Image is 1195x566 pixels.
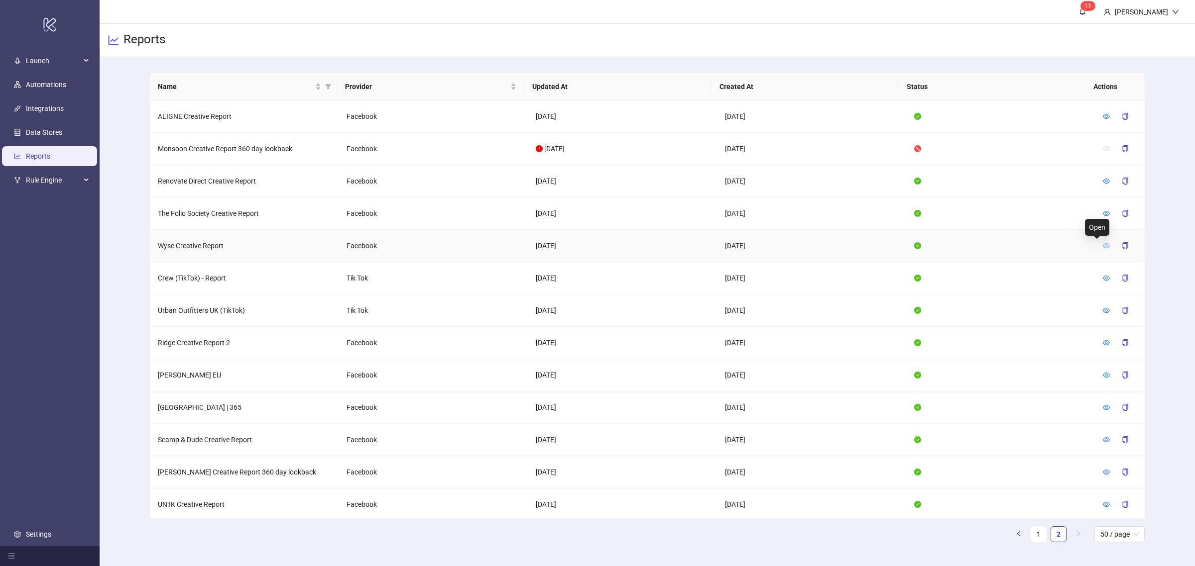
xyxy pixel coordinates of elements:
td: [DATE] [528,100,717,133]
span: right [1075,531,1081,537]
span: eye [1103,469,1110,475]
a: eye [1103,436,1110,444]
span: check-circle [914,436,921,443]
button: left [1011,526,1027,542]
span: eye [1103,113,1110,120]
span: down [1172,8,1179,15]
span: eye [1103,339,1110,346]
td: [DATE] [528,359,717,391]
td: [DATE] [717,424,906,456]
span: copy [1122,501,1129,508]
span: eye [1103,307,1110,314]
span: check-circle [914,404,921,411]
td: [PERSON_NAME] EU [150,359,339,391]
button: copy [1114,496,1137,512]
td: Facebook [339,391,528,424]
td: The Folio Society Creative Report [150,197,339,230]
td: Tik Tok [339,294,528,327]
td: [DATE] [717,391,906,424]
td: [DATE] [528,294,717,327]
button: copy [1114,141,1137,157]
span: eye [1103,501,1110,508]
a: Settings [26,530,51,538]
td: Ridge Creative Report 2 [150,327,339,359]
td: [PERSON_NAME] Creative Report 360 day lookback [150,456,339,488]
li: Next Page [1071,526,1086,542]
span: copy [1122,372,1129,378]
span: check-circle [914,372,921,378]
button: copy [1114,173,1137,189]
span: rocket [14,57,21,64]
a: Automations [26,81,66,89]
a: eye [1103,500,1110,508]
span: copy [1122,178,1129,185]
td: [DATE] [528,197,717,230]
td: Facebook [339,327,528,359]
span: Launch [26,51,81,71]
a: eye [1103,339,1110,347]
span: eye [1103,436,1110,443]
button: copy [1114,464,1137,480]
span: fork [14,177,21,184]
button: copy [1114,399,1137,415]
span: check-circle [914,275,921,282]
td: [DATE] [528,424,717,456]
a: eye [1103,468,1110,476]
div: Page Size [1094,526,1145,542]
td: ALIGNE Creative Report [150,100,339,133]
a: Integrations [26,104,64,112]
button: copy [1114,205,1137,221]
td: [DATE] [528,391,717,424]
td: [DATE] [717,262,906,294]
span: 1 [1088,2,1091,9]
a: 2 [1051,527,1066,542]
td: Crew (TikTok) - Report [150,262,339,294]
th: Provider [337,73,524,100]
span: check-circle [914,210,921,217]
th: Created At [712,73,899,100]
td: [DATE] [717,100,906,133]
span: eye [1103,210,1110,217]
button: copy [1114,302,1137,318]
th: Name [150,73,337,100]
td: Facebook [339,424,528,456]
td: [DATE] [717,230,906,262]
span: filter [325,84,331,90]
td: Facebook [339,230,528,262]
button: copy [1114,108,1137,124]
span: check-circle [914,501,921,508]
span: 50 / page [1100,527,1139,542]
span: stop [914,145,921,152]
td: UN:IK Creative Report [150,488,339,521]
span: check-circle [914,307,921,314]
td: Monsoon Creative Report 360 day lookback [150,133,339,165]
td: [DATE] [528,262,717,294]
td: [DATE] [717,133,906,165]
span: left [1016,531,1022,537]
button: copy [1114,335,1137,351]
span: eye [1103,178,1110,185]
td: [DATE] [717,165,906,197]
span: check-circle [914,242,921,249]
span: copy [1122,404,1129,411]
span: check-circle [914,339,921,346]
td: [DATE] [717,294,906,327]
td: Urban Outfitters UK (TikTok) [150,294,339,327]
a: Data Stores [26,128,62,136]
td: Scamp & Dude Creative Report [150,424,339,456]
span: copy [1122,145,1129,152]
span: Provider [345,81,508,92]
span: filter [323,79,333,94]
li: 1 [1031,526,1047,542]
td: Facebook [339,165,528,197]
td: Facebook [339,456,528,488]
span: menu-fold [8,553,15,560]
td: [DATE] [528,456,717,488]
span: check-circle [914,178,921,185]
span: eye [1103,372,1110,378]
span: copy [1122,307,1129,314]
td: [DATE] [717,359,906,391]
a: 1 [1031,527,1046,542]
span: 1 [1084,2,1088,9]
span: eye [1103,242,1110,249]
